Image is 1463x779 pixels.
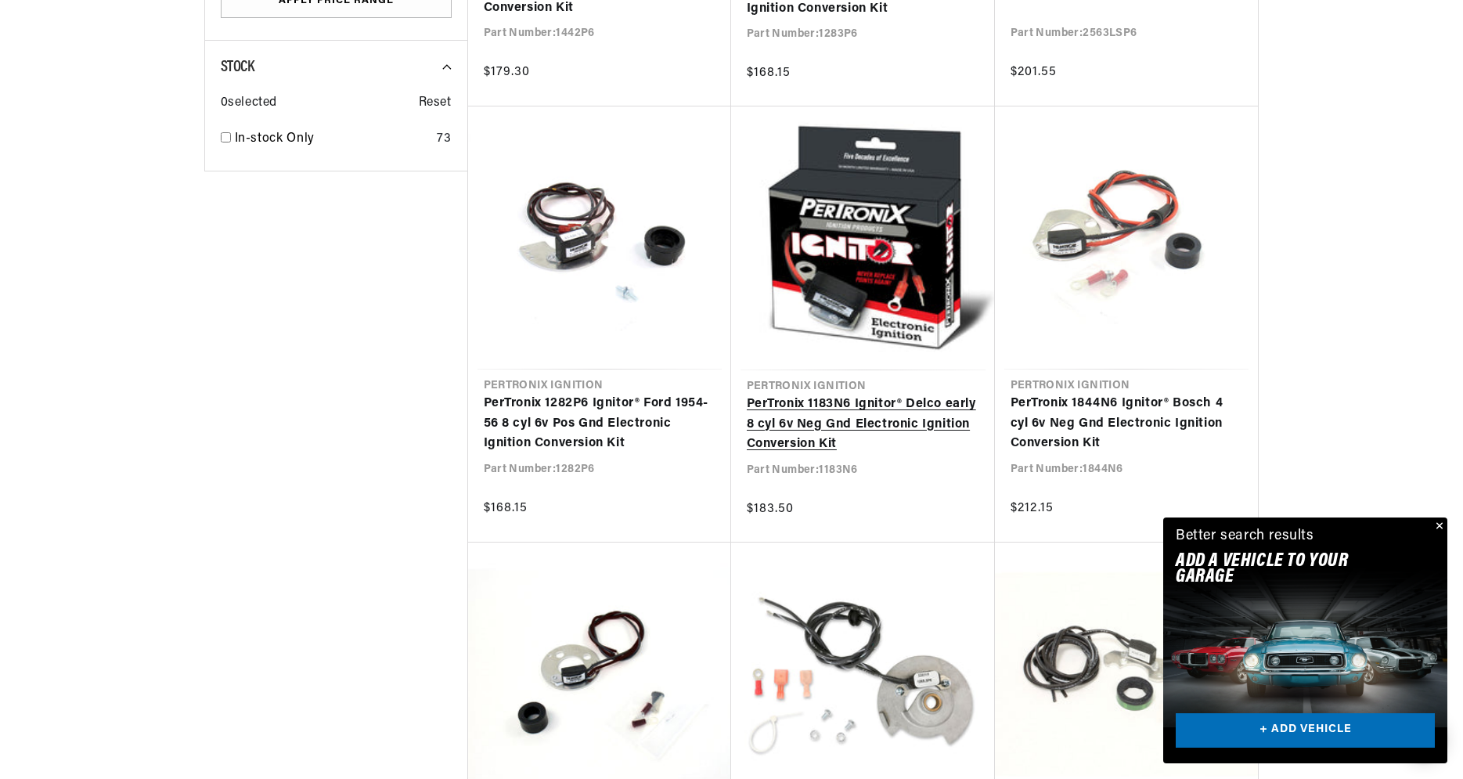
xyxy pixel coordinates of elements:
[419,93,452,114] span: Reset
[1176,713,1435,748] a: + ADD VEHICLE
[484,394,715,454] a: PerTronix 1282P6 Ignitor® Ford 1954-56 8 cyl 6v Pos Gnd Electronic Ignition Conversion Kit
[437,129,451,150] div: 73
[747,395,979,455] a: PerTronix 1183N6 Ignitor® Delco early 8 cyl 6v Neg Gnd Electronic Ignition Conversion Kit
[235,129,431,150] a: In-stock Only
[1011,394,1242,454] a: PerTronix 1844N6 Ignitor® Bosch 4 cyl 6v Neg Gnd Electronic Ignition Conversion Kit
[221,93,277,114] span: 0 selected
[221,60,254,75] span: Stock
[1176,525,1314,548] div: Better search results
[1429,518,1447,536] button: Close
[1176,554,1396,586] h2: Add A VEHICLE to your garage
